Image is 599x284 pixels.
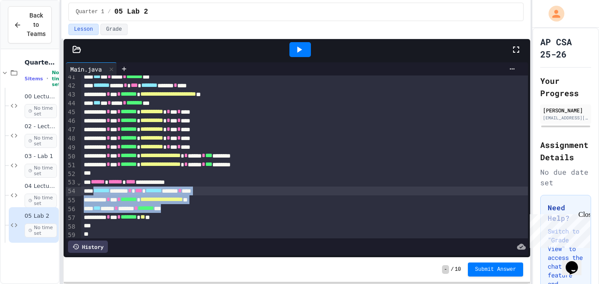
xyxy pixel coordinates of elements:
[468,262,523,277] button: Submit Answer
[77,179,81,186] span: Fold line
[66,126,77,134] div: 47
[66,152,77,161] div: 50
[25,123,57,130] span: 02 - Lecture 1 Problem 2
[543,106,588,114] div: [PERSON_NAME]
[66,117,77,126] div: 46
[442,265,449,274] span: -
[114,7,148,17] span: 05 Lab 2
[540,167,591,188] div: No due date set
[540,139,591,163] h2: Assignment Details
[25,153,57,160] span: 03 - Lab 1
[46,75,48,82] span: •
[100,24,128,35] button: Grade
[25,76,43,82] span: 5 items
[25,212,57,220] span: 05 Lab 2
[25,93,57,101] span: 00 Lecture 1 Demo
[66,90,77,99] div: 43
[540,75,591,99] h2: Your Progress
[25,134,57,148] span: No time set
[548,202,584,223] h3: Need Help?
[543,115,588,121] div: [EMAIL_ADDRESS][PERSON_NAME][DOMAIN_NAME]
[66,161,77,170] div: 51
[25,223,57,237] span: No time set
[52,70,64,87] span: No time set
[68,241,108,253] div: History
[66,231,77,240] div: 59
[25,58,57,66] span: Quarter 1
[66,223,77,231] div: 58
[27,11,46,39] span: Back to Teams
[66,65,106,74] div: Main.java
[66,205,77,214] div: 56
[540,36,591,60] h1: AP CSA 25-26
[66,99,77,108] div: 44
[108,8,111,15] span: /
[4,4,61,56] div: Chat with us now!Close
[25,183,57,190] span: 04 Lecture 2 Notes
[66,170,77,179] div: 52
[8,6,52,43] button: Back to Teams
[66,144,77,152] div: 49
[76,8,104,15] span: Quarter 1
[66,108,77,117] div: 45
[66,187,77,196] div: 54
[539,4,567,24] div: My Account
[25,194,57,208] span: No time set
[66,178,77,187] div: 53
[526,211,590,248] iframe: chat widget
[66,62,117,75] div: Main.java
[66,134,77,143] div: 48
[66,82,77,90] div: 42
[68,24,99,35] button: Lesson
[451,266,454,273] span: /
[66,196,77,205] div: 55
[25,104,57,118] span: No time set
[455,266,461,273] span: 10
[66,73,77,82] div: 41
[25,164,57,178] span: No time set
[475,266,516,273] span: Submit Answer
[66,214,77,223] div: 57
[562,249,590,275] iframe: chat widget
